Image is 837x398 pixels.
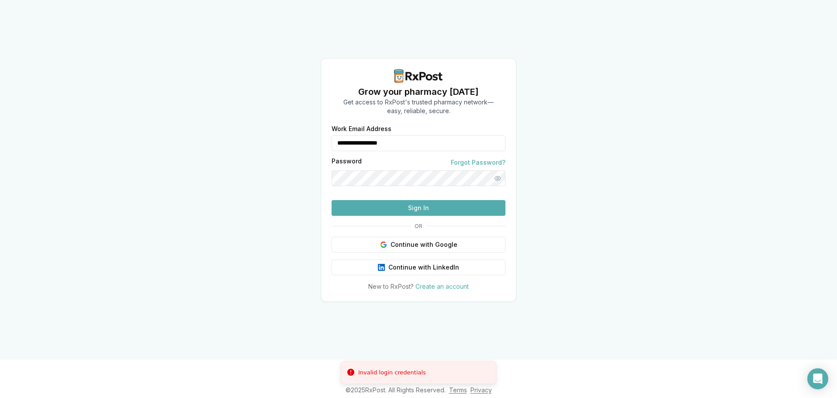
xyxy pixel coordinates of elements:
a: Terms [449,386,467,394]
button: Show password [490,170,505,186]
button: Continue with LinkedIn [332,260,505,275]
img: LinkedIn [378,264,385,271]
button: Sign In [332,200,505,216]
button: Continue with Google [332,237,505,253]
div: Invalid login credentials [358,368,426,377]
span: New to RxPost? [368,283,414,290]
label: Work Email Address [332,126,505,132]
label: Password [332,158,362,167]
span: OR [411,223,426,230]
a: Forgot Password? [451,158,505,167]
h1: Grow your pharmacy [DATE] [343,86,494,98]
img: RxPost Logo [391,69,446,83]
p: Get access to RxPost's trusted pharmacy network— easy, reliable, secure. [343,98,494,115]
div: Open Intercom Messenger [807,368,828,389]
a: Privacy [470,386,492,394]
img: Google [380,241,387,248]
a: Create an account [415,283,469,290]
